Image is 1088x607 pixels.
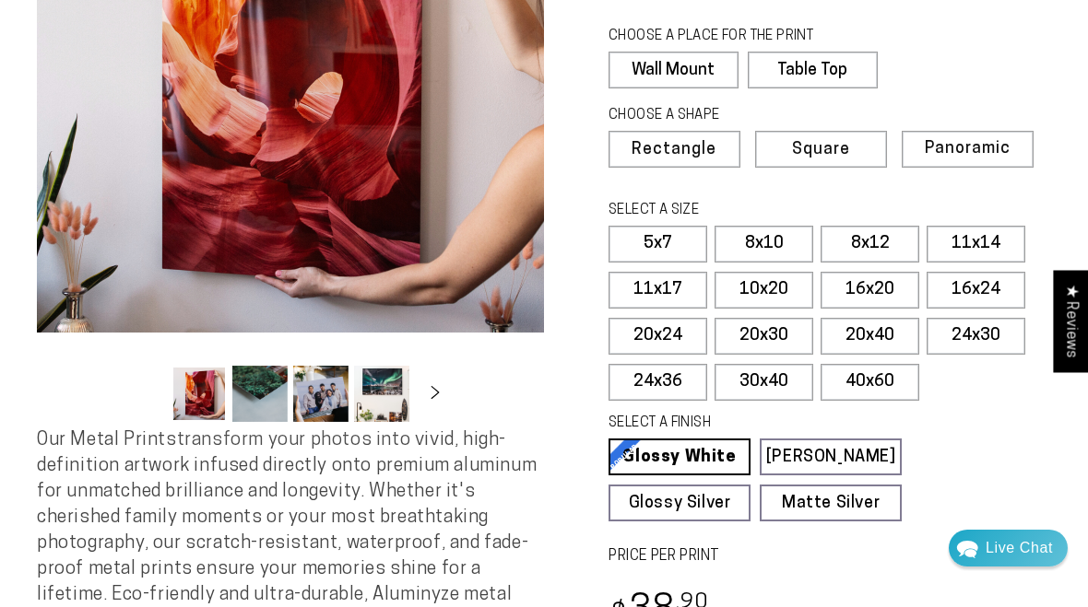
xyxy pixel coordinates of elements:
label: 10x20 [715,272,813,309]
span: Rectangle [632,142,716,158]
label: 24x30 [927,318,1025,355]
button: Load image 1 in gallery view [171,366,227,422]
button: Slide left [125,374,166,414]
legend: CHOOSE A PLACE FOR THE PRINT [609,27,860,47]
span: Square [792,142,850,158]
button: Load image 3 in gallery view [293,366,349,422]
label: 24x36 [609,364,707,401]
label: 40x60 [821,364,919,401]
legend: SELECT A SIZE [609,201,867,221]
div: Chat widget toggle [949,530,1068,566]
label: 20x30 [715,318,813,355]
label: 11x17 [609,272,707,309]
label: 30x40 [715,364,813,401]
a: [PERSON_NAME] [760,438,902,475]
label: 8x12 [821,226,919,263]
span: Panoramic [925,140,1011,158]
legend: SELECT A FINISH [609,414,867,434]
label: PRICE PER PRINT [609,546,1051,567]
label: Wall Mount [609,52,739,88]
button: Load image 4 in gallery view [354,366,409,422]
a: Glossy White [609,438,751,475]
div: Click to open Judge.me floating reviews tab [1053,270,1088,372]
legend: CHOOSE A SHAPE [609,106,863,126]
label: Table Top [748,52,878,88]
label: 8x10 [715,226,813,263]
a: Glossy Silver [609,484,751,521]
label: 11x14 [927,226,1025,263]
label: 16x20 [821,272,919,309]
label: 20x40 [821,318,919,355]
button: Load image 2 in gallery view [232,366,288,422]
label: 16x24 [927,272,1025,309]
button: Slide right [415,374,455,414]
label: 20x24 [609,318,707,355]
a: Matte Silver [760,484,902,521]
div: Contact Us Directly [986,530,1053,566]
label: 5x7 [609,226,707,263]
